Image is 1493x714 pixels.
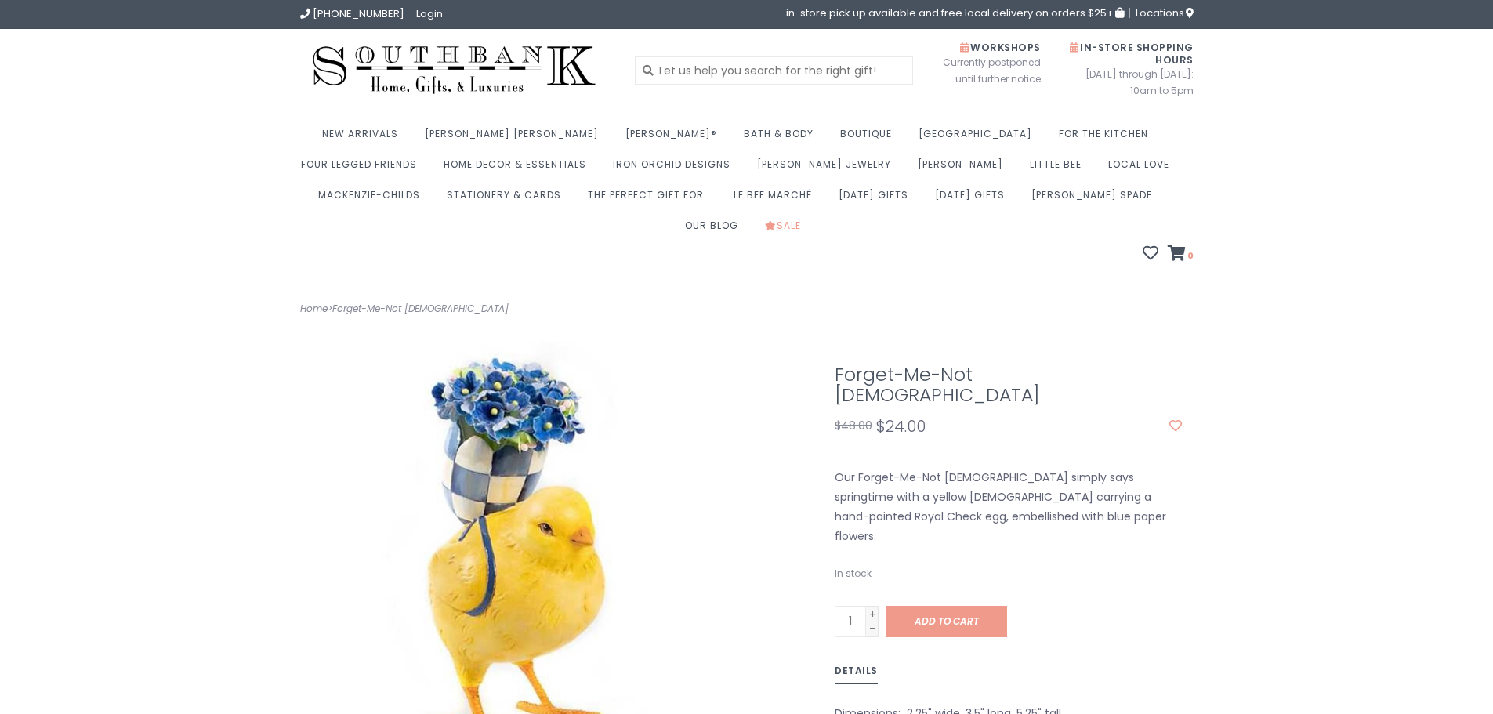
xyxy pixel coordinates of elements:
[332,302,509,315] a: Forget-Me-Not [DEMOGRAPHIC_DATA]
[1108,154,1177,184] a: Local Love
[875,415,926,437] span: $24.00
[1129,8,1194,18] a: Locations
[866,607,879,621] a: +
[588,184,715,215] a: The perfect gift for:
[923,54,1041,87] span: Currently postponed until further notice
[1168,247,1194,263] a: 0
[1059,123,1156,154] a: For the Kitchen
[322,123,406,154] a: New Arrivals
[765,215,809,245] a: Sale
[835,567,872,580] span: In stock
[425,123,607,154] a: [PERSON_NAME] [PERSON_NAME]
[416,6,443,21] a: Login
[635,56,913,85] input: Let us help you search for the right gift!
[313,6,404,21] span: [PHONE_NUMBER]
[301,154,425,184] a: Four Legged Friends
[1186,249,1194,262] span: 0
[1030,154,1089,184] a: Little Bee
[839,184,916,215] a: [DATE] Gifts
[1169,419,1182,434] a: Add to wishlist
[318,184,428,215] a: MacKenzie-Childs
[288,300,747,317] div: >
[1070,41,1194,67] span: In-Store Shopping Hours
[300,6,404,21] a: [PHONE_NUMBER]
[786,8,1124,18] span: in-store pick up available and free local delivery on orders $25+
[300,41,609,100] img: Southbank Gift Company -- Home, Gifts, and Luxuries
[625,123,725,154] a: [PERSON_NAME]®
[1136,5,1194,20] span: Locations
[757,154,899,184] a: [PERSON_NAME] Jewelry
[960,41,1041,54] span: Workshops
[866,621,879,635] a: -
[1064,66,1194,99] span: [DATE] through [DATE]: 10am to 5pm
[915,614,979,628] span: Add to cart
[447,184,569,215] a: Stationery & Cards
[935,184,1013,215] a: [DATE] Gifts
[835,662,878,684] a: Details
[835,364,1182,405] h1: Forget-Me-Not [DEMOGRAPHIC_DATA]
[734,184,820,215] a: Le Bee Marché
[823,468,1194,547] div: Our Forget-Me-Not [DEMOGRAPHIC_DATA] simply says springtime with a yellow [DEMOGRAPHIC_DATA] carr...
[840,123,900,154] a: Boutique
[918,154,1011,184] a: [PERSON_NAME]
[300,302,328,315] a: Home
[613,154,738,184] a: Iron Orchid Designs
[1031,184,1160,215] a: [PERSON_NAME] Spade
[919,123,1040,154] a: [GEOGRAPHIC_DATA]
[835,417,872,433] span: $48.00
[685,215,746,245] a: Our Blog
[886,606,1007,637] a: Add to cart
[744,123,821,154] a: Bath & Body
[444,154,594,184] a: Home Decor & Essentials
